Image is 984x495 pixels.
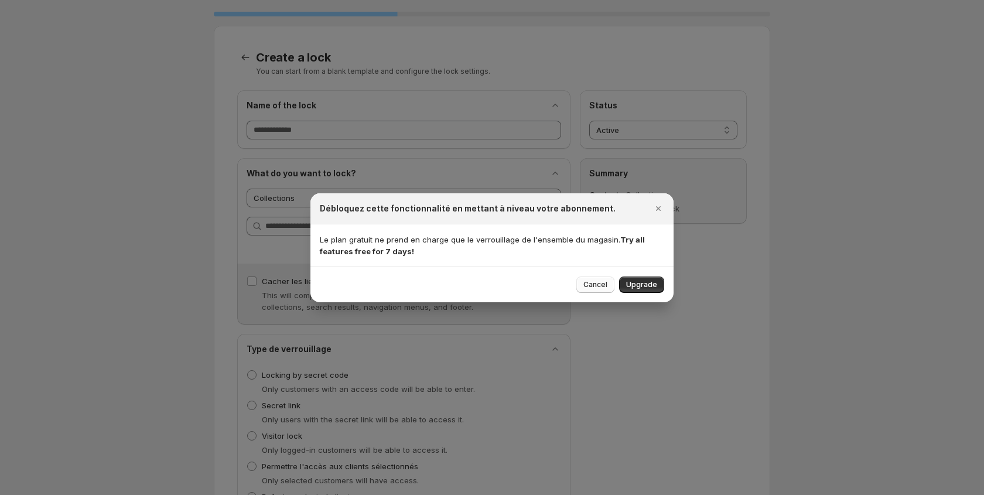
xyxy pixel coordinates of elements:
h2: Débloquez cette fonctionnalité en mettant à niveau votre abonnement. [320,203,616,214]
button: Upgrade [619,276,664,293]
span: Upgrade [626,280,657,289]
button: Cancel [576,276,614,293]
span: Cancel [583,280,607,289]
p: Le plan gratuit ne prend en charge que le verrouillage de l'ensemble du magasin. [320,234,664,257]
button: Close [650,200,667,217]
strong: Try all features free for 7 days! [320,235,645,256]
